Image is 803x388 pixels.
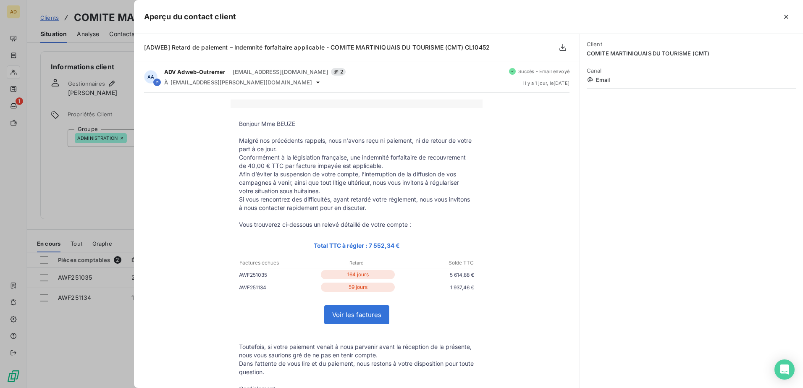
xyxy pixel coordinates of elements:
h5: Aperçu du contact client [144,11,236,23]
p: Toutefois, si votre paiement venait à nous parvenir avant la réception de la présente, nous vous ... [239,343,474,359]
p: Dans l’attente de vous lire et du paiement, nous restons à votre disposition pour toute question. [239,359,474,376]
span: Canal [587,67,796,74]
span: 2 [331,68,346,76]
span: il y a 1 jour , le [DATE] [523,81,569,86]
p: AWF251134 [239,283,319,292]
span: COMITE MARTINIQUAIS DU TOURISME (CMT) [587,50,796,57]
p: AWF251035 [239,270,319,279]
p: 164 jours [321,270,395,279]
div: Open Intercom Messenger [774,359,795,380]
span: ADV Adweb-Outremer [164,68,226,75]
p: Factures échues [239,259,317,267]
span: À [164,79,168,86]
p: Solde TTC [396,259,474,267]
span: Email [587,76,796,83]
p: Bonjour Mme BEUZE [239,120,474,128]
span: Client [587,41,796,47]
p: Malgré nos précédents rappels, nous n'avons reçu ni paiement, ni de retour de votre part à ce jour. [239,136,474,153]
div: AA [144,70,157,84]
p: 5 614,88 € [396,270,474,279]
p: Conformément à la législation française, une indemnité forfaitaire de recouvrement de 40,00 € TTC... [239,153,474,170]
p: 59 jours [321,283,395,292]
span: - [228,69,230,74]
span: [EMAIL_ADDRESS][DOMAIN_NAME] [233,68,328,75]
span: [ADWEB] Retard de paiement – Indemnité forfaitaire applicable - COMITE MARTINIQUAIS DU TOURISME (... [144,44,490,51]
p: Total TTC à régler : 7 552,34 € [239,241,474,250]
span: [EMAIL_ADDRESS][PERSON_NAME][DOMAIN_NAME] [171,79,312,86]
p: Retard [318,259,396,267]
span: Succès - Email envoyé [518,69,569,74]
p: Vous trouverez ci-dessous un relevé détaillé de votre compte : [239,220,474,229]
p: Si vous rencontrez des difficultés, ayant retardé votre règlement, nous vous invitons à nous cont... [239,195,474,212]
p: Afin d’éviter la suspension de votre compte, l’interruption de la diffusion de vos campagnes à ve... [239,170,474,195]
a: Voir les factures [325,306,389,324]
p: 1 937,46 € [396,283,474,292]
